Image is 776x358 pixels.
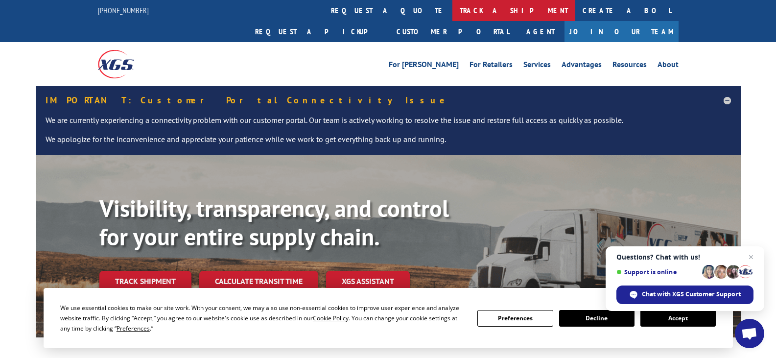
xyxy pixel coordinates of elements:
button: Decline [559,310,635,327]
span: Chat with XGS Customer Support [642,290,741,299]
div: Cookie Consent Prompt [44,288,733,348]
button: Accept [640,310,716,327]
span: Close chat [745,251,757,263]
a: Calculate transit time [199,271,318,292]
p: We apologize for the inconvenience and appreciate your patience while we work to get everything b... [46,134,731,145]
div: Chat with XGS Customer Support [616,286,753,304]
span: Cookie Policy [313,314,349,322]
a: XGS ASSISTANT [326,271,410,292]
a: For [PERSON_NAME] [389,61,459,72]
a: Track shipment [99,271,191,291]
a: Agent [517,21,564,42]
a: Advantages [562,61,602,72]
a: For Retailers [470,61,513,72]
h5: IMPORTANT: Customer Portal Connectivity Issue [46,96,731,105]
b: Visibility, transparency, and control for your entire supply chain. [99,193,449,252]
a: Customer Portal [389,21,517,42]
span: Questions? Chat with us! [616,253,753,261]
a: About [658,61,679,72]
span: Preferences [117,324,150,333]
div: We use essential cookies to make our site work. With your consent, we may also use non-essential ... [60,303,466,334]
a: Services [523,61,551,72]
p: We are currently experiencing a connectivity problem with our customer portal. Our team is active... [46,115,731,134]
button: Preferences [477,310,553,327]
a: Resources [612,61,647,72]
a: [PHONE_NUMBER] [98,5,149,15]
a: Request a pickup [248,21,389,42]
a: Join Our Team [564,21,679,42]
span: Support is online [616,268,699,276]
div: Open chat [735,319,764,348]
